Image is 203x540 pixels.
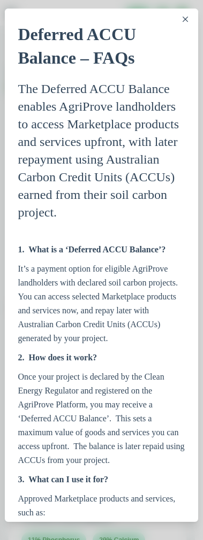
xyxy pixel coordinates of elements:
button: Close [179,13,192,26]
p: Approved Marketplace products and services, such as: [18,492,185,520]
strong: 2. How does it work? [18,353,97,362]
p: It’s a payment option for eligible AgriProve landholders with declared soil carbon projects. You ... [18,262,185,345]
p: Once your project is declared by the Clean Energy Regulator and registered on the AgriProve Platf... [18,370,185,467]
span: Deferred ACCU Balance – FAQs [18,25,136,67]
strong: 1. What is a ‘Deferred ACCU Balance’? [18,245,166,254]
strong: 3. What can I use it for? [18,475,108,484]
h2: The Deferred ACCU Balance enables AgriProve landholders to access Marketplace products and servic... [18,80,185,221]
